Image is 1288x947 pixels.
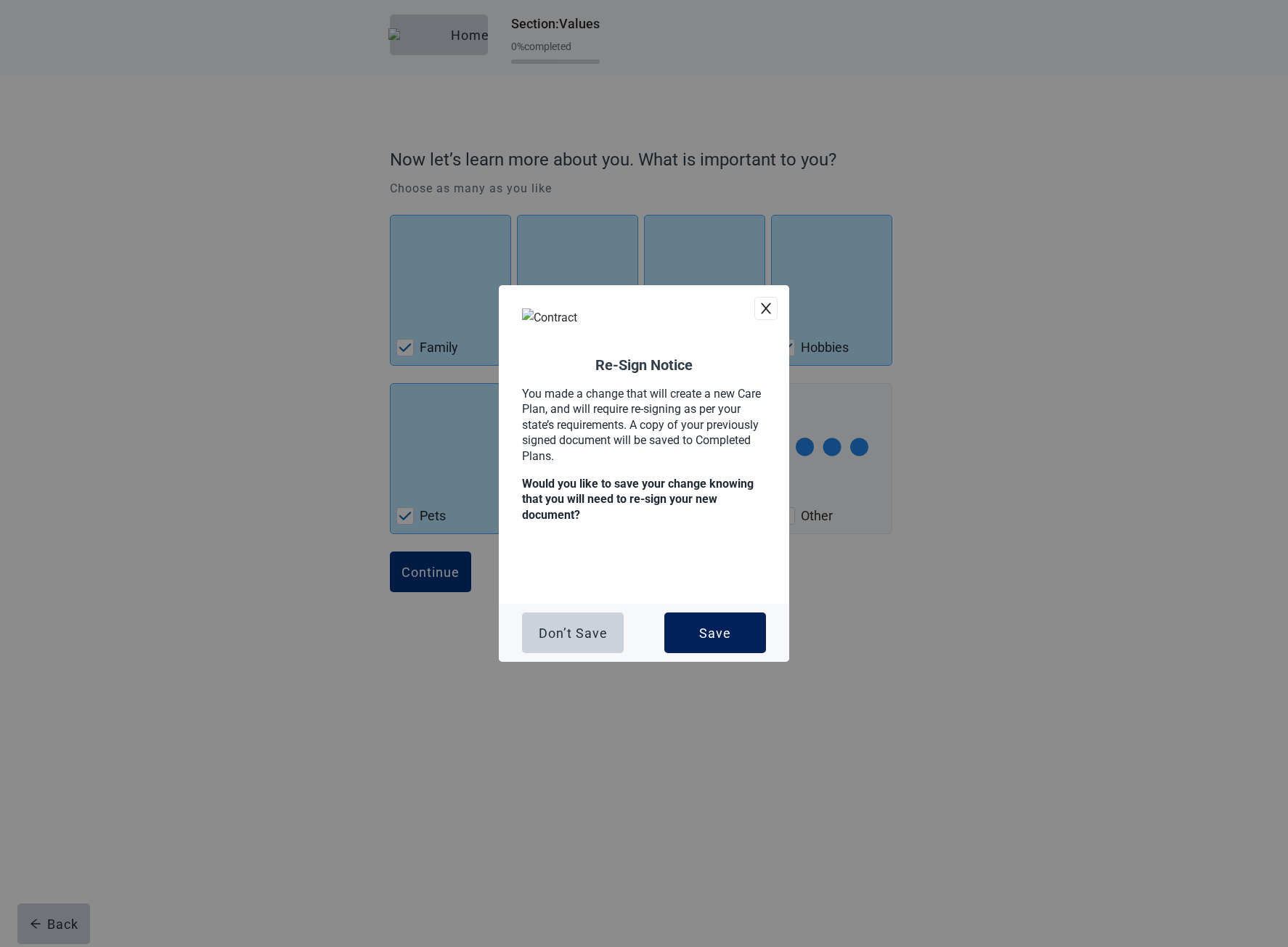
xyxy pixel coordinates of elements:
[522,476,766,523] p: Would you like to save your change knowing that you will need to re-sign your new document?
[539,626,608,640] div: Don’t Save
[522,386,766,464] p: You made a change that will create a new Care Plan, and will require re-signing as per your state...
[699,626,731,640] div: Save
[522,356,766,374] h2: Re-Sign Notice
[754,297,778,320] button: close
[759,301,773,316] span: close
[522,612,624,653] button: Don’t Save
[522,308,766,345] img: Contract
[664,612,766,653] button: Save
